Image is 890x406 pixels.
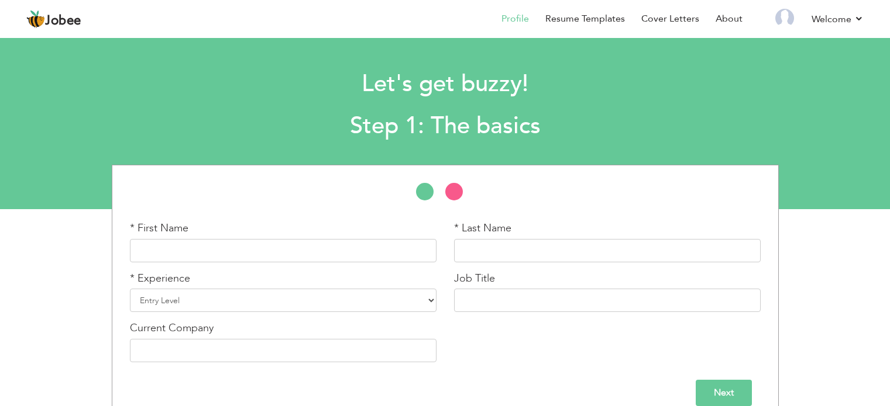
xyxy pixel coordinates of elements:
[641,12,699,26] a: Cover Letters
[45,15,81,27] span: Jobee
[454,271,495,286] label: Job Title
[120,111,770,141] h2: Step 1: The basics
[775,9,794,27] img: Profile Img
[130,221,188,236] label: * First Name
[545,12,625,26] a: Resume Templates
[130,321,214,336] label: Current Company
[26,10,45,29] img: jobee.io
[812,12,864,26] a: Welcome
[454,221,511,236] label: * Last Name
[26,10,81,29] a: Jobee
[501,12,529,26] a: Profile
[130,271,190,286] label: * Experience
[716,12,743,26] a: About
[696,380,752,406] input: Next
[120,69,770,99] h1: Let's get buzzy!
